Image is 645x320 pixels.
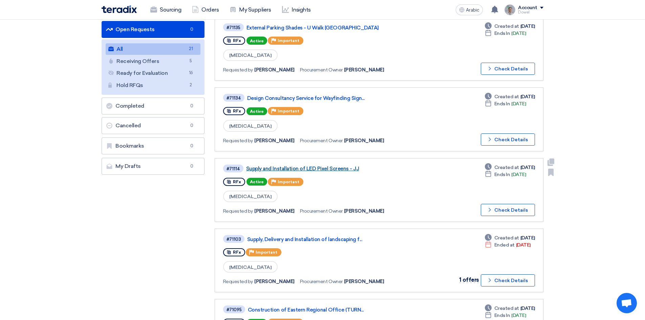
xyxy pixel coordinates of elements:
font: Cancelled [115,122,141,129]
font: Procurement Owner [300,279,343,284]
font: Ends In [494,101,510,107]
font: Account [518,5,537,10]
font: Insights [292,6,311,13]
font: Important [278,179,299,184]
font: 0 [190,103,193,108]
font: [DATE] [520,94,535,100]
a: Cancelled0 [102,117,205,134]
font: 1 offers [459,277,479,283]
a: Completed0 [102,98,205,114]
font: #71103 [227,237,241,242]
font: [MEDICAL_DATA] [229,123,272,129]
font: 0 [190,164,193,169]
img: IMG_1753965247717.jpg [504,4,515,15]
font: Supply, Delivery and Installation of landscaping f... [247,236,362,242]
font: Dowel [518,10,530,15]
font: Ends In [494,30,510,36]
font: Requested by [223,279,253,284]
font: RFx [233,38,241,43]
font: RFx [233,109,241,113]
font: [PERSON_NAME] [344,279,384,284]
font: 2 [190,82,192,87]
a: My Drafts0 [102,158,205,175]
font: Supply and Installation of LED Pixel Screens - JJ [246,166,359,172]
font: Created at [494,235,519,241]
font: [DATE] [511,313,526,318]
button: Check Details [481,274,535,286]
button: Check Details [481,133,535,146]
font: Active [250,39,264,43]
a: Supply and Installation of LED Pixel Screens - JJ [246,166,415,172]
font: 0 [190,143,193,148]
font: [DATE] [511,172,526,177]
font: #71134 [227,95,241,101]
font: Important [278,109,299,113]
font: Check Details [494,66,528,72]
font: Created at [494,165,519,170]
font: Receiving Offers [116,58,159,64]
font: Construction of Eastern Regional Office (TURN... [248,307,364,313]
font: Bookmarks [115,143,144,149]
font: Active [250,109,264,114]
font: [MEDICAL_DATA] [229,194,272,199]
font: Check Details [494,137,528,143]
a: Open Requests0 [102,21,205,38]
a: Open chat [617,293,637,313]
font: Ends In [494,172,510,177]
font: 0 [190,123,193,128]
font: Ended at [494,242,515,248]
font: [MEDICAL_DATA] [229,52,272,58]
a: Supply, Delivery and Installation of landscaping f... [247,236,416,242]
font: 16 [189,70,193,75]
font: Requested by [223,67,253,73]
font: [PERSON_NAME] [254,208,295,214]
font: Orders [201,6,219,13]
font: Active [250,179,264,184]
font: [DATE] [520,305,535,311]
font: Check Details [494,278,528,283]
font: All [116,46,123,52]
font: #71114 [227,166,240,171]
font: Design Consultancy Service for Wayfinding Sign... [247,95,364,101]
a: Design Consultancy Service for Wayfinding Sign... [247,95,416,101]
font: [MEDICAL_DATA] [229,264,272,270]
a: Sourcing [145,2,187,17]
font: Procurement Owner [300,208,343,214]
font: Created at [494,23,519,29]
font: 21 [189,46,193,51]
button: Check Details [481,63,535,75]
a: Bookmarks0 [102,137,205,154]
font: RFx [233,179,241,184]
font: Completed [115,103,144,109]
font: [PERSON_NAME] [344,67,384,73]
font: Important [256,250,277,255]
button: Check Details [481,204,535,216]
font: RFx [233,250,241,255]
font: Requested by [223,208,253,214]
font: [PERSON_NAME] [254,138,295,144]
font: [DATE] [520,23,535,29]
a: Construction of Eastern Regional Office (TURN... [248,307,417,313]
font: Ends In [494,313,510,318]
font: Ready for Evaluation [116,70,168,76]
font: 0 [190,27,193,32]
font: Created at [494,305,519,311]
font: Procurement Owner [300,67,343,73]
a: Insights [277,2,316,17]
font: [DATE] [520,235,535,241]
font: [DATE] [520,165,535,170]
font: #71095 [227,307,242,312]
font: External Parking Shades - U Walk [GEOGRAPHIC_DATA] [246,25,379,31]
font: [PERSON_NAME] [344,138,384,144]
a: External Parking Shades - U Walk [GEOGRAPHIC_DATA] [246,25,416,31]
font: Created at [494,94,519,100]
font: Check Details [494,207,528,213]
font: Open Requests [115,26,155,33]
font: [PERSON_NAME] [254,67,295,73]
img: Teradix logo [102,5,137,13]
font: [PERSON_NAME] [344,208,384,214]
font: My Suppliers [239,6,271,13]
font: Arabic [466,7,479,13]
font: #71135 [227,25,240,30]
button: Arabic [456,4,483,15]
